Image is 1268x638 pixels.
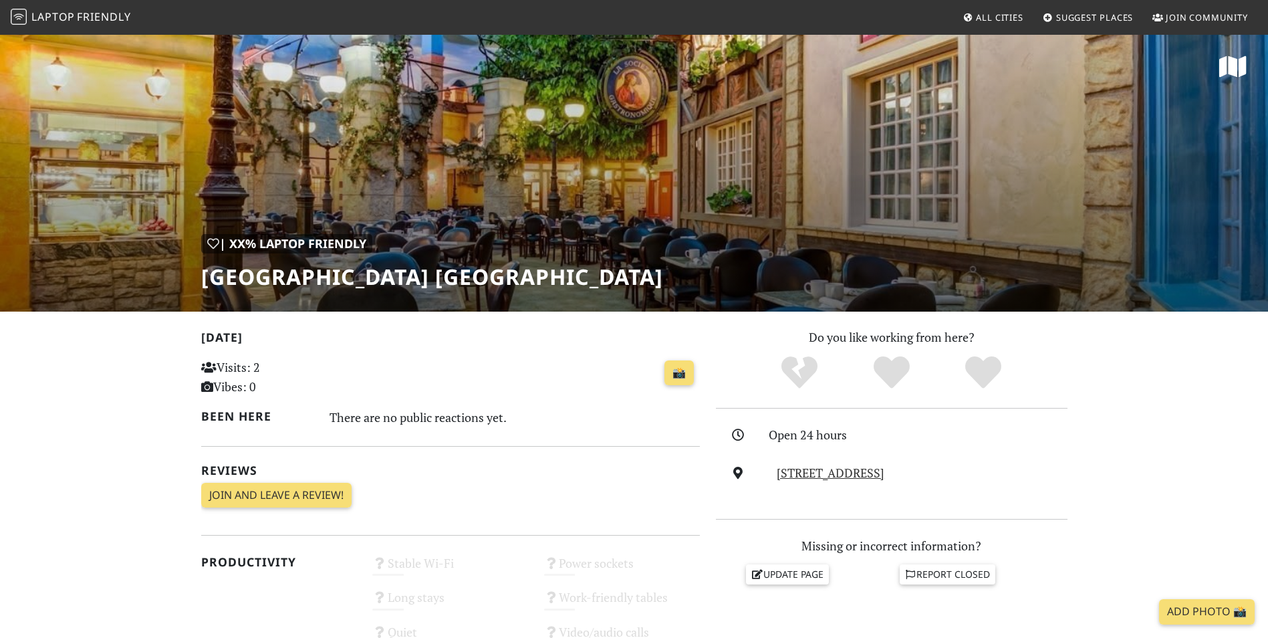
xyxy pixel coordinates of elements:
a: Join Community [1147,5,1253,29]
a: All Cities [957,5,1029,29]
div: Power sockets [536,552,708,587]
h2: Productivity [201,555,357,569]
p: Visits: 2 Vibes: 0 [201,358,357,397]
h1: [GEOGRAPHIC_DATA] [GEOGRAPHIC_DATA] [201,264,663,290]
span: All Cities [976,11,1023,23]
a: [STREET_ADDRESS] [777,465,884,481]
a: Add Photo 📸 [1159,599,1255,625]
a: LaptopFriendly LaptopFriendly [11,6,131,29]
a: 📸 [664,360,694,386]
a: Join and leave a review! [201,483,352,508]
div: Yes [846,354,938,391]
h2: Been here [201,409,314,423]
div: Long stays [364,587,536,621]
div: There are no public reactions yet. [330,407,700,428]
img: LaptopFriendly [11,9,27,25]
div: | XX% Laptop Friendly [201,234,372,253]
span: Suggest Places [1056,11,1134,23]
div: Stable Wi-Fi [364,552,536,587]
div: Work-friendly tables [536,587,708,621]
span: Join Community [1166,11,1248,23]
a: Update page [746,564,829,584]
div: No [753,354,846,391]
p: Missing or incorrect information? [716,536,1067,556]
h2: [DATE] [201,330,700,350]
span: Friendly [77,9,130,24]
p: Do you like working from here? [716,328,1067,347]
div: Open 24 hours [769,425,1075,445]
h2: Reviews [201,463,700,477]
span: Laptop [31,9,75,24]
a: Suggest Places [1037,5,1139,29]
a: Report closed [900,564,996,584]
div: Definitely! [937,354,1029,391]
